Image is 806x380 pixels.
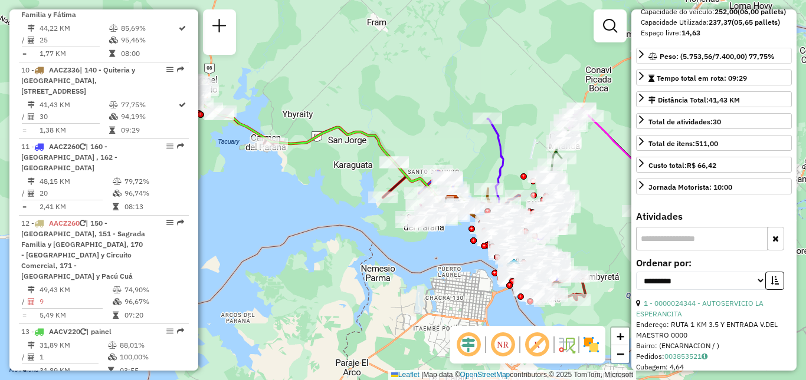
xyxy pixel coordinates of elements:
span: Cubagem: 4,64 [636,362,684,371]
td: 85,69% [120,22,178,34]
td: 9 [39,296,112,308]
td: 20 [39,187,112,199]
div: Custo total: [648,160,716,171]
a: Jornada Motorista: 10:00 [636,179,792,194]
td: 07:20 [124,309,184,321]
i: Tempo total em rota [109,127,115,134]
td: 1,77 KM [39,48,109,60]
span: Exibir rótulo [523,331,551,359]
img: Fluxo de ruas [557,335,576,354]
a: Distância Total:41,43 KM [636,91,792,107]
em: Opções [166,143,173,150]
i: % de utilização da cubagem [108,353,117,361]
i: % de utilização do peso [113,178,122,185]
td: 74,90% [124,284,184,296]
h4: Atividades [636,211,792,222]
div: Capacidade do veículo: [641,6,787,17]
span: AACZ336 [49,65,80,74]
td: 1,38 KM [39,124,109,136]
img: Exibir/Ocultar setores [582,335,601,354]
a: Zoom out [611,345,629,363]
em: Rota exportada [177,328,184,335]
span: AACZ260 [49,219,80,227]
td: = [21,309,27,321]
span: 41,43 KM [709,95,740,104]
strong: 237,37 [709,18,732,27]
i: Distância Total [28,178,35,185]
div: Pedidos: [636,351,792,362]
i: % de utilização do peso [109,101,118,108]
span: | 140 - Quiteria y [GEOGRAPHIC_DATA], [STREET_ADDRESS] [21,65,135,95]
span: 10 - [21,65,135,95]
i: Tempo total em rota [113,312,119,319]
div: Capacidade: (237,37/252,00) 94,19% [636,2,792,43]
td: 48,15 KM [39,176,112,187]
i: % de utilização da cubagem [113,190,122,197]
i: Total de Atividades [28,37,35,44]
td: 44,22 KM [39,22,109,34]
i: Distância Total [28,101,35,108]
i: % de utilização da cubagem [109,113,118,120]
i: Distância Total [28,286,35,293]
td: = [21,365,27,376]
td: / [21,296,27,308]
td: 08:00 [120,48,178,60]
i: Distância Total [28,25,35,32]
span: Ocultar deslocamento [454,331,483,359]
span: AACV220 [49,327,80,336]
td: 31,89 KM [39,339,107,351]
i: Distância Total [28,342,35,349]
strong: 30 [713,117,721,126]
td: 30 [39,111,109,123]
a: Total de itens:511,00 [636,135,792,151]
td: 88,01% [119,339,184,351]
td: 96,67% [124,296,184,308]
span: | [421,371,423,379]
i: Total de Atividades [28,298,35,305]
td: = [21,48,27,60]
span: Peso: (5.753,56/7.400,00) 77,75% [660,52,775,61]
em: Opções [166,66,173,73]
td: 100,00% [119,351,184,363]
div: Capacidade Utilizada: [641,17,787,28]
em: Opções [166,328,173,335]
i: Total de Atividades [28,113,35,120]
td: 25 [39,34,109,46]
strong: 14,63 [682,28,700,37]
span: − [617,346,624,361]
i: % de utilização do peso [113,286,122,293]
i: Total de Atividades [28,190,35,197]
td: / [21,351,27,363]
strong: (05,65 pallets) [732,18,780,27]
i: Rota otimizada [179,101,186,108]
td: 96,74% [124,187,184,199]
span: | 160 - [GEOGRAPHIC_DATA] , 162 - [GEOGRAPHIC_DATA] [21,142,117,172]
i: Veículo já utilizado nesta sessão [80,143,86,150]
i: Observações [702,353,707,360]
a: Exibir filtros [598,14,622,38]
div: Map data © contributors,© 2025 TomTom, Microsoft [388,370,636,380]
i: Tempo total em rota [108,367,114,374]
span: | painel [86,327,112,336]
span: 11 - [21,142,117,172]
span: Tempo total em rota: 09:29 [657,74,747,82]
i: Tempo total em rota [113,203,119,210]
em: Rota exportada [177,219,184,226]
strong: 511,00 [695,139,718,148]
td: 2,41 KM [39,201,112,213]
i: Total de Atividades [28,353,35,361]
span: 13 - [21,327,112,336]
i: Veículo já utilizado nesta sessão [80,328,86,335]
span: | 150 - [GEOGRAPHIC_DATA], 151 - Sagrada Familia y [GEOGRAPHIC_DATA], 170 - [GEOGRAPHIC_DATA] y C... [21,219,145,280]
a: Leaflet [391,371,420,379]
span: Total de atividades: [648,117,721,126]
span: Ocultar NR [489,331,517,359]
a: Zoom in [611,328,629,345]
div: Endereço: RUTA 1 KM 3.5 Y ENTRADA V.DEL MAESTRO 0000 [636,319,792,341]
td: 94,19% [120,111,178,123]
td: 77,75% [120,99,178,111]
div: Total de itens: [648,138,718,149]
i: Rota otimizada [179,25,186,32]
a: Peso: (5.753,56/7.400,00) 77,75% [636,48,792,64]
em: Opções [166,219,173,226]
